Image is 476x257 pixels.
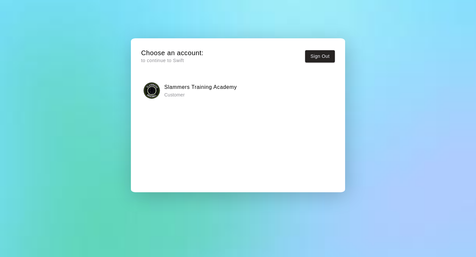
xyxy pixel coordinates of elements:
[305,50,335,62] button: Sign Out
[164,83,237,92] h6: Slammers Training Academy
[141,80,335,101] button: Slammers Training AcademySlammers Training Academy Customer
[143,82,160,99] img: Slammers Training Academy
[141,49,204,57] h5: Choose an account:
[141,57,204,64] p: to continue to Swift
[164,92,237,98] p: Customer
